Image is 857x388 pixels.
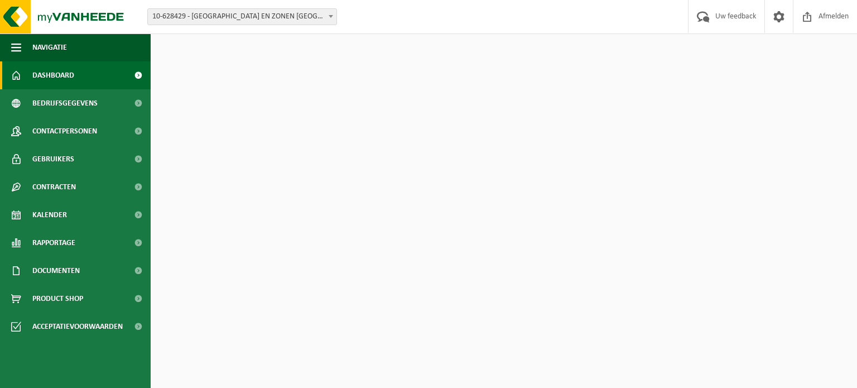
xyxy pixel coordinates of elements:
span: Acceptatievoorwaarden [32,313,123,341]
span: Contactpersonen [32,117,97,145]
span: Kalender [32,201,67,229]
span: Documenten [32,257,80,285]
span: Dashboard [32,61,74,89]
span: Navigatie [32,33,67,61]
span: Bedrijfsgegevens [32,89,98,117]
span: 10-628429 - CASTELEYN EN ZONEN NV - MEULEBEKE [147,8,337,25]
span: 10-628429 - CASTELEYN EN ZONEN NV - MEULEBEKE [148,9,336,25]
span: Gebruikers [32,145,74,173]
span: Rapportage [32,229,75,257]
span: Product Shop [32,285,83,313]
span: Contracten [32,173,76,201]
